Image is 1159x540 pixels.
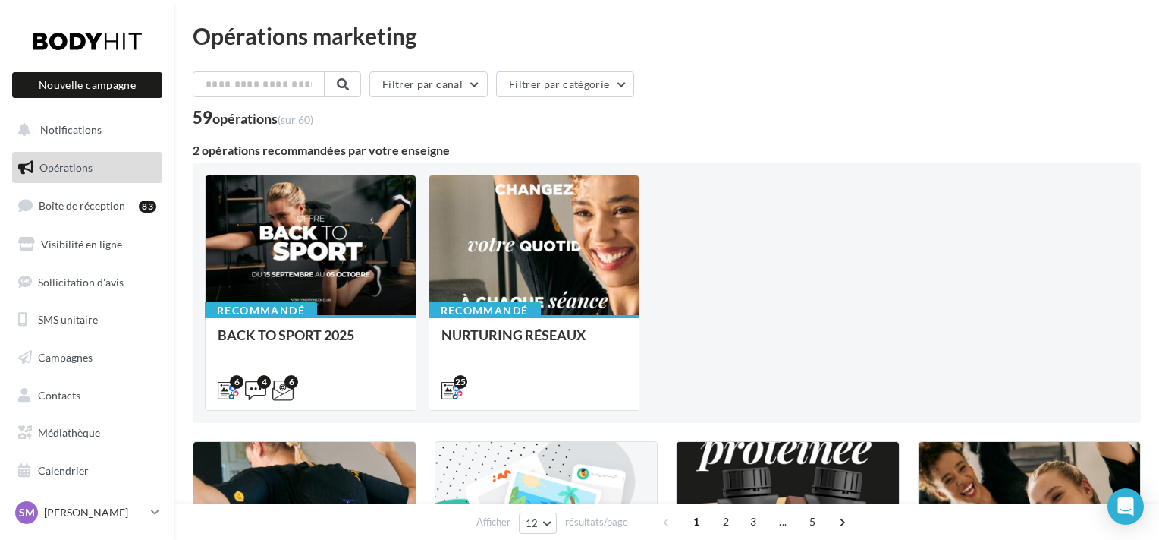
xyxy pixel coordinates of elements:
div: 6 [284,375,298,389]
div: Recommandé [205,302,317,319]
a: SM [PERSON_NAME] [12,498,162,527]
span: 12 [526,517,539,529]
div: 2 opérations recommandées par votre enseigne [193,144,1141,156]
span: Sollicitation d'avis [38,275,124,288]
div: 59 [193,109,313,126]
button: Nouvelle campagne [12,72,162,98]
a: Boîte de réception83 [9,189,165,222]
button: 12 [519,513,558,534]
span: Afficher [476,515,510,529]
div: Recommandé [429,302,541,319]
div: 6 [230,375,243,389]
div: Open Intercom Messenger [1107,488,1144,525]
div: BACK TO SPORT 2025 [218,327,404,358]
div: 83 [139,201,156,213]
a: Visibilité en ligne [9,229,165,261]
span: SM [19,505,35,520]
span: SMS unitaire [38,313,98,326]
div: 4 [257,375,271,389]
span: Opérations [39,161,93,174]
a: Calendrier [9,455,165,487]
span: Notifications [40,123,102,136]
a: Opérations [9,152,165,184]
span: 2 [714,510,738,534]
span: Campagnes [38,351,93,364]
a: Sollicitation d'avis [9,267,165,298]
a: SMS unitaire [9,304,165,336]
span: 3 [741,510,765,534]
div: 25 [454,375,467,389]
span: Médiathèque [38,426,100,439]
span: Visibilité en ligne [41,238,122,251]
div: NURTURING RÉSEAUX [441,327,627,358]
span: ... [771,510,795,534]
div: opérations [212,112,313,125]
span: 1 [684,510,708,534]
span: Boîte de réception [39,199,125,212]
span: (sur 60) [278,113,313,126]
button: Filtrer par catégorie [496,71,634,97]
span: 5 [800,510,824,534]
button: Filtrer par canal [369,71,488,97]
a: Campagnes [9,342,165,374]
span: Contacts [38,389,80,402]
a: Médiathèque [9,417,165,449]
div: Opérations marketing [193,24,1141,47]
button: Notifications [9,114,159,146]
span: résultats/page [565,515,628,529]
a: Contacts [9,380,165,412]
p: [PERSON_NAME] [44,505,145,520]
span: Calendrier [38,464,89,477]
